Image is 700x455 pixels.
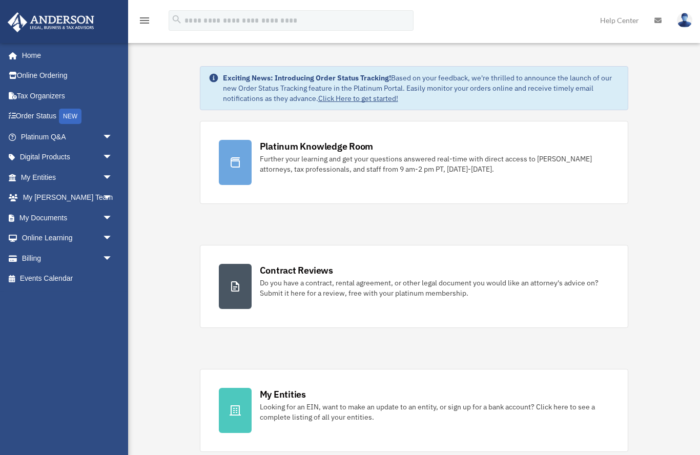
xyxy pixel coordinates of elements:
[5,12,97,32] img: Anderson Advisors Platinum Portal
[138,18,151,27] a: menu
[677,13,692,28] img: User Pic
[7,86,128,106] a: Tax Organizers
[102,228,123,249] span: arrow_drop_down
[138,14,151,27] i: menu
[102,208,123,229] span: arrow_drop_down
[260,388,306,401] div: My Entities
[7,127,128,147] a: Platinum Q&Aarrow_drop_down
[7,45,123,66] a: Home
[102,188,123,209] span: arrow_drop_down
[200,245,629,328] a: Contract Reviews Do you have a contract, rental agreement, or other legal document you would like...
[7,248,128,268] a: Billingarrow_drop_down
[7,188,128,208] a: My [PERSON_NAME] Teamarrow_drop_down
[260,140,374,153] div: Platinum Knowledge Room
[7,208,128,228] a: My Documentsarrow_drop_down
[171,14,182,25] i: search
[260,264,333,277] div: Contract Reviews
[200,369,629,452] a: My Entities Looking for an EIN, want to make an update to an entity, or sign up for a bank accoun...
[7,268,128,289] a: Events Calendar
[7,228,128,249] a: Online Learningarrow_drop_down
[7,106,128,127] a: Order StatusNEW
[260,402,610,422] div: Looking for an EIN, want to make an update to an entity, or sign up for a bank account? Click her...
[102,248,123,269] span: arrow_drop_down
[7,66,128,86] a: Online Ordering
[223,73,391,82] strong: Exciting News: Introducing Order Status Tracking!
[260,154,610,174] div: Further your learning and get your questions answered real-time with direct access to [PERSON_NAM...
[102,167,123,188] span: arrow_drop_down
[59,109,81,124] div: NEW
[260,278,610,298] div: Do you have a contract, rental agreement, or other legal document you would like an attorney's ad...
[223,73,620,104] div: Based on your feedback, we're thrilled to announce the launch of our new Order Status Tracking fe...
[200,121,629,204] a: Platinum Knowledge Room Further your learning and get your questions answered real-time with dire...
[102,127,123,148] span: arrow_drop_down
[7,167,128,188] a: My Entitiesarrow_drop_down
[318,94,398,103] a: Click Here to get started!
[102,147,123,168] span: arrow_drop_down
[7,147,128,168] a: Digital Productsarrow_drop_down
